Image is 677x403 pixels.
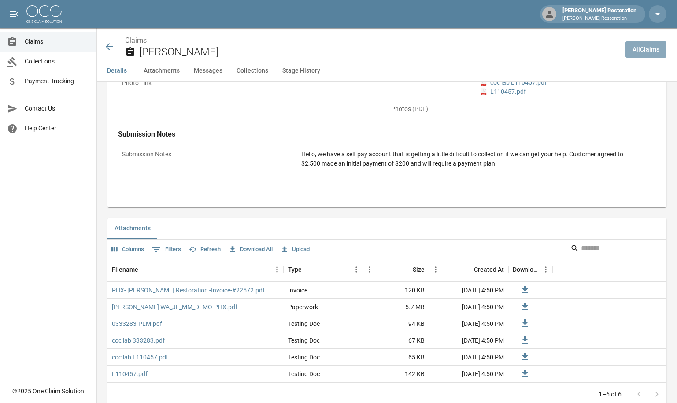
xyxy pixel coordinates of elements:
[508,257,552,282] div: Download
[363,263,376,276] button: Menu
[363,366,429,382] div: 142 KB
[288,257,302,282] div: Type
[350,263,363,276] button: Menu
[559,6,640,22] div: [PERSON_NAME] Restoration
[25,57,89,66] span: Collections
[288,286,307,295] div: Invoice
[363,332,429,349] div: 67 KB
[229,60,275,81] button: Collections
[112,370,148,378] a: L110457.pdf
[275,60,327,81] button: Stage History
[107,218,666,239] div: related-list tabs
[278,243,312,256] button: Upload
[429,349,508,366] div: [DATE] 4:50 PM
[5,5,23,23] button: open drawer
[288,319,320,328] div: Testing Doc
[211,78,213,88] div: -
[429,257,508,282] div: Created At
[570,241,665,257] div: Search
[301,150,633,168] div: Hello, we have a self pay account that is getting a little difficult to collect on if we can get ...
[150,242,183,256] button: Show filters
[288,353,320,362] div: Testing Doc
[187,243,223,256] button: Refresh
[25,37,89,46] span: Claims
[429,263,442,276] button: Menu
[270,263,284,276] button: Menu
[387,100,477,118] p: Photos (PDF)
[226,243,275,256] button: Download All
[481,78,547,87] a: pdfcoc lab L110457.pdf
[25,104,89,113] span: Contact Us
[137,60,187,81] button: Attachments
[118,146,297,163] p: Submission Notes
[107,257,284,282] div: Filename
[25,124,89,133] span: Help Center
[118,130,656,139] h4: Submission Notes
[12,387,84,396] div: © 2025 One Claim Solution
[112,336,165,345] a: coc lab 333283.pdf
[26,5,62,23] img: ocs-logo-white-transparent.png
[109,243,146,256] button: Select columns
[112,353,168,362] a: coc lab L110457.pdf
[363,315,429,332] div: 94 KB
[562,15,636,22] p: [PERSON_NAME] Restoration
[363,299,429,315] div: 5.7 MB
[429,315,508,332] div: [DATE] 4:50 PM
[112,303,237,311] a: [PERSON_NAME] WA_JL_MM_DEMO-PHX.pdf
[429,366,508,382] div: [DATE] 4:50 PM
[363,349,429,366] div: 65 KB
[363,257,429,282] div: Size
[539,263,552,276] button: Menu
[429,332,508,349] div: [DATE] 4:50 PM
[429,282,508,299] div: [DATE] 4:50 PM
[429,299,508,315] div: [DATE] 4:50 PM
[112,257,138,282] div: Filename
[97,60,677,81] div: anchor tabs
[513,257,539,282] div: Download
[107,218,158,239] button: Attachments
[125,35,618,46] nav: breadcrumb
[25,77,89,86] span: Payment Tracking
[288,370,320,378] div: Testing Doc
[363,282,429,299] div: 120 KB
[112,286,265,295] a: PHX- [PERSON_NAME] Restoration -Invoice-#22572.pdf
[481,87,526,96] a: pdfL110457.pdf
[97,60,137,81] button: Details
[284,257,363,282] div: Type
[288,336,320,345] div: Testing Doc
[118,74,207,92] p: Photo Link
[112,319,162,328] a: 0333283-PLM.pdf
[139,46,618,59] h2: [PERSON_NAME]
[625,41,666,58] a: AllClaims
[187,60,229,81] button: Messages
[288,303,318,311] div: Paperwork
[413,257,425,282] div: Size
[125,36,147,44] a: Claims
[474,257,504,282] div: Created At
[599,390,622,399] p: 1–6 of 6
[481,104,652,114] div: -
